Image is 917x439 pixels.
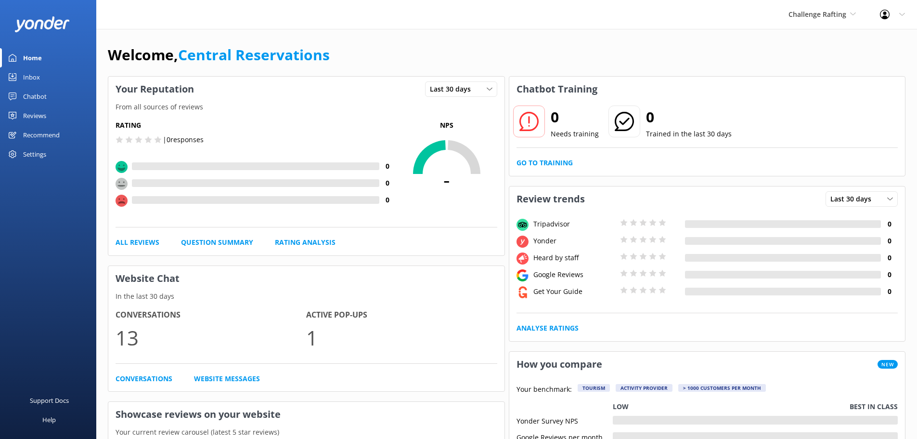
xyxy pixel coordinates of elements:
h4: 0 [881,236,898,246]
div: Chatbot [23,87,47,106]
h2: 0 [551,106,599,129]
h4: 0 [881,286,898,297]
p: Trained in the last 30 days [646,129,732,139]
a: Conversations [116,373,172,384]
span: Last 30 days [830,194,877,204]
h3: Your Reputation [108,77,201,102]
p: Low [613,401,629,412]
h4: 0 [379,161,396,172]
h3: Website Chat [108,266,504,291]
span: - [396,167,497,191]
span: Last 30 days [430,84,477,94]
div: Google Reviews [531,269,618,280]
h4: 0 [881,219,898,229]
div: Support Docs [30,391,69,410]
p: Your benchmark: [517,384,572,396]
a: Analyse Ratings [517,323,579,333]
div: Help [42,410,56,429]
div: Recommend [23,125,60,145]
div: Activity Provider [616,384,672,392]
p: In the last 30 days [108,291,504,302]
p: 1 [306,321,497,354]
div: Yonder [531,236,618,246]
h4: 0 [379,178,396,188]
h4: Conversations [116,309,306,321]
a: Central Reservations [178,45,330,65]
a: Rating Analysis [275,237,336,248]
h2: 0 [646,106,732,129]
div: Yonder Survey NPS [517,416,613,425]
div: Home [23,48,42,67]
img: yonder-white-logo.png [14,16,70,32]
a: Go to Training [517,158,573,168]
div: Inbox [23,67,40,87]
h3: Chatbot Training [509,77,605,102]
a: Question Summary [181,237,253,248]
p: Needs training [551,129,599,139]
h3: How you compare [509,352,609,377]
h3: Review trends [509,186,592,212]
p: NPS [396,120,497,131]
h4: 0 [881,269,898,280]
div: Tourism [578,384,610,392]
div: Settings [23,145,46,164]
h5: Rating [116,120,396,131]
h3: Showcase reviews on your website [108,402,504,427]
p: Your current review carousel (latest 5 star reviews) [108,427,504,438]
div: Reviews [23,106,46,125]
h1: Welcome, [108,43,330,67]
h4: Active Pop-ups [306,309,497,321]
p: Best in class [850,401,898,412]
p: From all sources of reviews [108,102,504,112]
a: All Reviews [116,237,159,248]
span: Challenge Rafting [788,10,846,19]
div: Get Your Guide [531,286,618,297]
h4: 0 [881,253,898,263]
p: | 0 responses [163,134,204,145]
h4: 0 [379,195,396,205]
p: 13 [116,321,306,354]
div: Tripadvisor [531,219,618,229]
div: Heard by staff [531,253,618,263]
a: Website Messages [194,373,260,384]
div: > 1000 customers per month [678,384,766,392]
span: New [878,360,898,369]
